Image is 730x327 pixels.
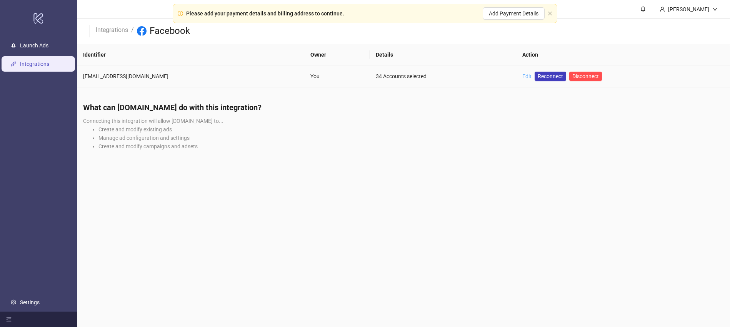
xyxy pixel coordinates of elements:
[376,72,510,80] div: 34 Accounts selected
[94,25,130,34] a: Integrations
[20,42,48,49] a: Launch Ads
[20,61,49,67] a: Integrations
[83,102,724,113] h4: What can [DOMAIN_NAME] do with this integration?
[516,44,730,65] th: Action
[665,5,712,13] div: [PERSON_NAME]
[569,72,602,81] button: Disconnect
[83,118,223,124] span: Connecting this integration will allow [DOMAIN_NAME] to...
[370,44,516,65] th: Details
[522,73,532,79] a: Edit
[572,73,599,79] span: Disconnect
[98,125,724,134] li: Create and modify existing ads
[150,25,190,37] h3: Facebook
[20,299,40,305] a: Settings
[83,72,298,80] div: [EMAIL_ADDRESS][DOMAIN_NAME]
[489,10,538,17] span: Add Payment Details
[186,9,344,18] div: Please add your payment details and billing address to continue.
[712,7,718,12] span: down
[304,44,370,65] th: Owner
[535,72,566,81] a: Reconnect
[131,25,134,37] li: /
[310,72,363,80] div: You
[640,6,646,12] span: bell
[548,11,552,16] button: close
[660,7,665,12] span: user
[98,134,724,142] li: Manage ad configuration and settings
[538,72,563,80] span: Reconnect
[178,11,183,16] span: exclamation-circle
[77,44,304,65] th: Identifier
[6,317,12,322] span: menu-fold
[483,7,545,20] button: Add Payment Details
[98,142,724,151] li: Create and modify campaigns and adsets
